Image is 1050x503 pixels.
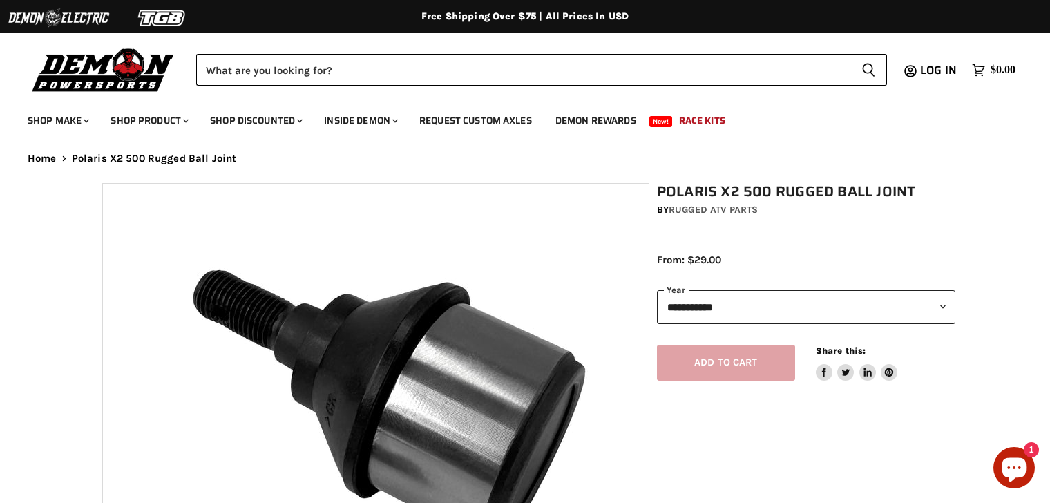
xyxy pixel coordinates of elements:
a: Race Kits [669,106,736,135]
aside: Share this: [816,345,898,381]
span: Polaris X2 500 Rugged Ball Joint [72,153,237,164]
span: New! [649,116,673,127]
form: Product [196,54,887,86]
img: TGB Logo 2 [111,5,214,31]
button: Search [850,54,887,86]
a: Shop Discounted [200,106,311,135]
h1: Polaris X2 500 Rugged Ball Joint [657,183,955,200]
a: Inside Demon [314,106,406,135]
span: Log in [920,61,957,79]
inbox-online-store-chat: Shopify online store chat [989,447,1039,492]
a: Shop Product [100,106,197,135]
a: Shop Make [17,106,97,135]
a: Rugged ATV Parts [669,204,758,216]
a: $0.00 [965,60,1022,80]
ul: Main menu [17,101,1012,135]
span: Share this: [816,345,866,356]
img: Demon Powersports [28,45,179,94]
a: Log in [914,64,965,77]
div: by [657,202,955,218]
img: Demon Electric Logo 2 [7,5,111,31]
input: Search [196,54,850,86]
select: year [657,290,955,324]
a: Home [28,153,57,164]
a: Request Custom Axles [409,106,542,135]
a: Demon Rewards [545,106,647,135]
span: From: $29.00 [657,254,721,266]
span: $0.00 [991,64,1015,77]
